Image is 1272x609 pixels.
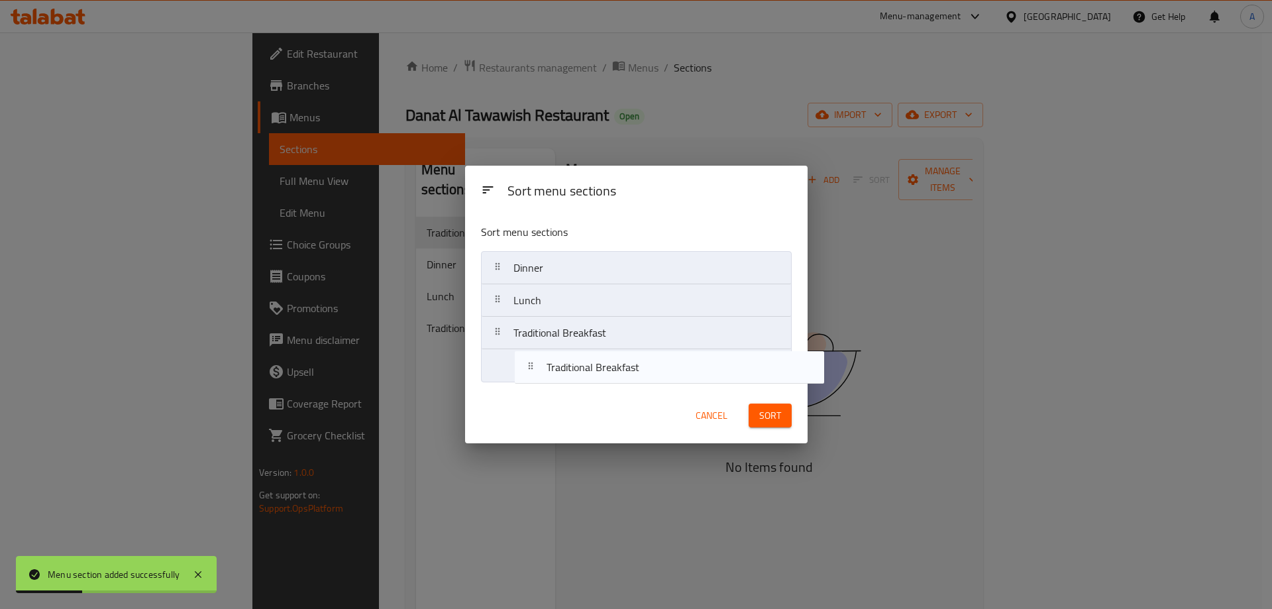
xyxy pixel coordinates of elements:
[502,177,797,207] div: Sort menu sections
[48,567,180,582] div: Menu section added successfully
[481,224,727,241] p: Sort menu sections
[690,404,733,428] button: Cancel
[749,404,792,428] button: Sort
[696,408,727,424] span: Cancel
[759,408,781,424] span: Sort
